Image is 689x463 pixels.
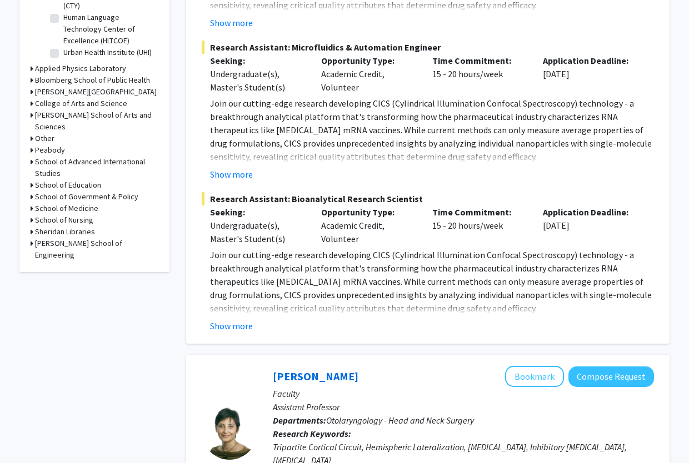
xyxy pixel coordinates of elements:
h3: Peabody [35,144,65,156]
h3: Other [35,133,54,144]
p: Opportunity Type: [321,54,416,67]
h3: [PERSON_NAME] School of Engineering [35,238,158,261]
p: Application Deadline: [543,205,637,219]
label: Urban Health Institute (UHI) [63,47,152,58]
b: Departments: [273,415,326,426]
h3: [PERSON_NAME][GEOGRAPHIC_DATA] [35,86,157,98]
h3: Applied Physics Laboratory [35,63,126,74]
div: 15 - 20 hours/week [424,54,535,94]
button: Show more [210,16,253,29]
p: Join our cutting-edge research developing CICS (Cylindrical Illumination Confocal Spectroscopy) t... [210,97,654,163]
h3: School of Advanced International Studies [35,156,158,179]
p: Seeking: [210,54,304,67]
div: 15 - 20 hours/week [424,205,535,245]
span: Research Assistant: Bioanalytical Research Scientist [202,192,654,205]
button: Show more [210,168,253,181]
a: [PERSON_NAME] [273,369,358,383]
p: Opportunity Type: [321,205,416,219]
h3: [PERSON_NAME] School of Arts and Sciences [35,109,158,133]
button: Add Tara Deemyad to Bookmarks [505,366,564,387]
h3: School of Nursing [35,214,93,226]
p: Assistant Professor [273,400,654,414]
h3: School of Education [35,179,101,191]
p: Join our cutting-edge research developing CICS (Cylindrical Illumination Confocal Spectroscopy) t... [210,248,654,315]
button: Compose Request to Tara Deemyad [568,366,654,387]
h3: Bloomberg School of Public Health [35,74,150,86]
p: Seeking: [210,205,304,219]
iframe: Chat [8,413,47,455]
div: [DATE] [535,54,646,94]
p: Time Commitment: [432,205,527,219]
button: Show more [210,319,253,333]
p: Faculty [273,387,654,400]
h3: School of Medicine [35,203,98,214]
span: Otolaryngology - Head and Neck Surgery [326,415,474,426]
p: Time Commitment: [432,54,527,67]
div: Undergraduate(s), Master's Student(s) [210,67,304,94]
label: Human Language Technology Center of Excellence (HLTCOE) [63,12,156,47]
h3: Sheridan Libraries [35,226,95,238]
h3: College of Arts and Science [35,98,127,109]
div: Academic Credit, Volunteer [313,205,424,245]
span: Research Assistant: Microfluidics & Automation Engineer [202,41,654,54]
p: Application Deadline: [543,54,637,67]
h3: School of Government & Policy [35,191,138,203]
div: Academic Credit, Volunteer [313,54,424,94]
b: Research Keywords: [273,428,351,439]
div: Undergraduate(s), Master's Student(s) [210,219,304,245]
div: [DATE] [535,205,646,245]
